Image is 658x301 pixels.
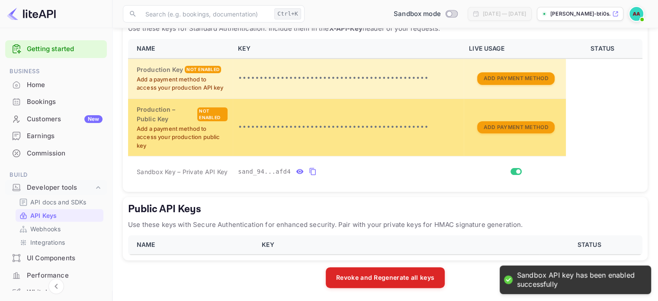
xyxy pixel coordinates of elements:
[19,238,100,247] a: Integrations
[238,167,291,176] span: sand_94...afd4
[390,9,461,19] div: Switch to Production mode
[566,39,642,58] th: STATUS
[5,267,107,284] div: Performance
[137,125,228,150] p: Add a payment method to access your production public key
[137,75,228,92] p: Add a payment method to access your production API key
[30,211,57,220] p: API Keys
[27,253,103,263] div: UI Components
[5,77,107,93] a: Home
[128,220,642,230] p: Use these keys with Secure Authentication for enhanced security. Pair with your private keys for ...
[477,123,554,130] a: Add Payment Method
[19,224,100,233] a: Webhooks
[27,44,103,54] a: Getting started
[128,235,257,255] th: NAME
[550,10,610,18] p: [PERSON_NAME]-bti0s.nuit...
[5,180,107,195] div: Developer tools
[27,271,103,281] div: Performance
[477,72,554,85] button: Add Payment Method
[238,73,459,84] p: •••••••••••••••••••••••••••••••••••••••••••••
[137,105,196,124] h6: Production – Public Key
[539,235,642,255] th: STATUS
[5,267,107,283] a: Performance
[84,115,103,123] div: New
[329,24,362,32] strong: X-API-Key
[5,145,107,161] a: Commission
[30,224,61,233] p: Webhooks
[30,238,65,247] p: Integrations
[257,235,539,255] th: KEY
[27,80,103,90] div: Home
[483,10,526,18] div: [DATE] — [DATE]
[137,168,228,175] span: Sandbox Key – Private API Key
[517,271,642,289] div: Sandbox API key has been enabled successfully
[128,39,642,187] table: private api keys table
[5,128,107,144] a: Earnings
[128,39,233,58] th: NAME
[326,267,445,288] button: Revoke and Regenerate all keys
[5,111,107,127] a: CustomersNew
[19,197,100,207] a: API docs and SDKs
[30,197,87,207] p: API docs and SDKs
[16,223,103,235] div: Webhooks
[16,196,103,208] div: API docs and SDKs
[477,121,554,134] button: Add Payment Method
[27,149,103,159] div: Commission
[128,202,642,216] h5: Public API Keys
[185,66,221,73] div: Not enabled
[477,74,554,81] a: Add Payment Method
[197,107,228,121] div: Not enabled
[16,209,103,222] div: API Keys
[5,284,107,300] a: Whitelabel
[7,7,56,21] img: LiteAPI logo
[394,9,441,19] span: Sandbox mode
[19,211,100,220] a: API Keys
[27,97,103,107] div: Bookings
[128,23,642,34] p: Use these keys for Standard Authentication. Include them in the header of your requests.
[233,39,464,58] th: KEY
[137,65,183,74] h6: Production Key
[629,7,643,21] img: Apurva Amin
[27,114,103,124] div: Customers
[5,94,107,110] a: Bookings
[48,278,64,294] button: Collapse navigation
[5,111,107,128] div: CustomersNew
[464,39,566,58] th: LIVE USAGE
[16,236,103,249] div: Integrations
[238,122,459,133] p: •••••••••••••••••••••••••••••••••••••••••••••
[5,170,107,180] span: Build
[5,40,107,58] div: Getting started
[128,235,642,255] table: public api keys table
[27,183,94,193] div: Developer tools
[27,131,103,141] div: Earnings
[5,94,107,110] div: Bookings
[5,250,107,266] a: UI Components
[27,288,103,298] div: Whitelabel
[140,5,271,23] input: Search (e.g. bookings, documentation)
[274,8,301,19] div: Ctrl+K
[5,67,107,76] span: Business
[5,145,107,162] div: Commission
